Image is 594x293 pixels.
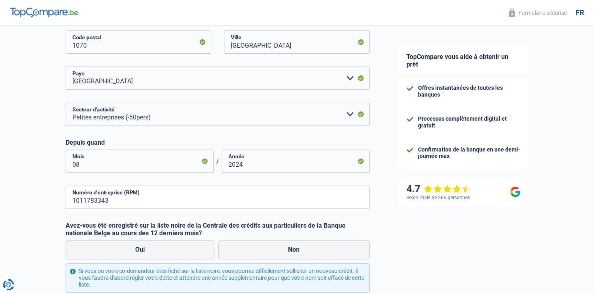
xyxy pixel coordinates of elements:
div: Processus complètement digital et gratuit [418,115,520,129]
button: Formulaire sécurisé [504,6,572,19]
label: Non [218,240,370,259]
input: MM [66,150,214,173]
div: Si vous ou votre co-demandeur êtes fiché sur la liste noire, vous pourrez difficilement sollicite... [66,263,370,292]
img: TopCompare Logo [10,8,78,17]
label: Oui [66,240,215,259]
div: Selon l’avis de 266 personnes [406,195,470,200]
span: / [214,158,222,165]
div: Confirmation de la banque en une demi-journée max [418,146,520,160]
div: 4.7 [406,183,471,195]
div: Offres instantanées de toutes les banques [418,85,520,98]
input: AAAA [222,150,370,173]
div: fr [576,8,584,17]
label: Depuis quand [66,139,370,146]
label: Avez-vous été enregistré sur la liste noire de la Centrale des crédits aux particuliers de la Ban... [66,222,370,237]
div: TopCompare vous aide à obtenir un prêt [398,45,528,77]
